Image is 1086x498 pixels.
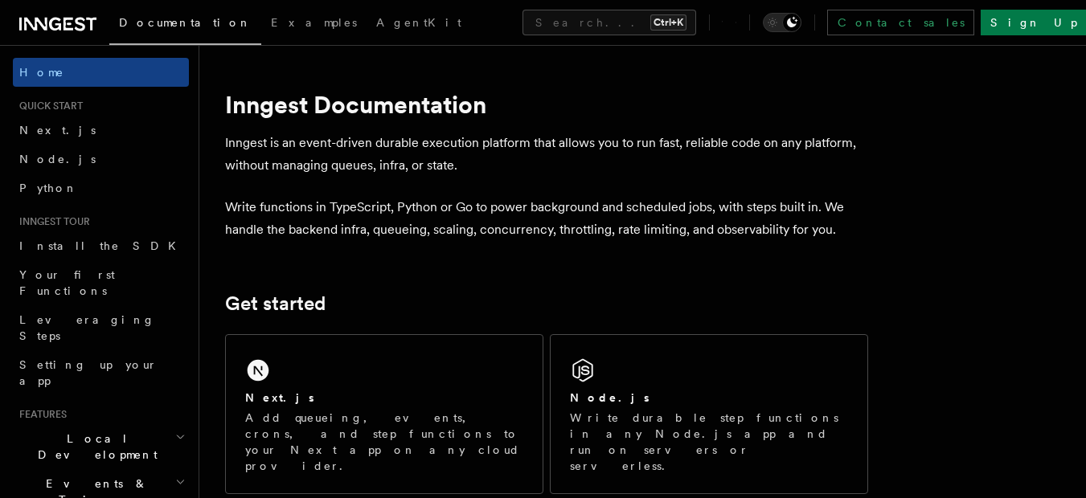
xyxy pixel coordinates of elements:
span: Documentation [119,16,252,29]
span: Python [19,182,78,194]
p: Add queueing, events, crons, and step functions to your Next app on any cloud provider. [245,410,523,474]
a: Home [13,58,189,87]
span: Node.js [19,153,96,165]
p: Inngest is an event-driven durable execution platform that allows you to run fast, reliable code ... [225,132,868,177]
span: Leveraging Steps [19,313,155,342]
a: Node.jsWrite durable step functions in any Node.js app and run on servers or serverless. [550,334,868,494]
a: Leveraging Steps [13,305,189,350]
a: Examples [261,5,367,43]
button: Search...Ctrl+K [523,10,696,35]
button: Toggle dark mode [763,13,801,32]
span: Install the SDK [19,239,186,252]
a: Your first Functions [13,260,189,305]
span: Features [13,408,67,421]
span: Quick start [13,100,83,112]
p: Write functions in TypeScript, Python or Go to power background and scheduled jobs, with steps bu... [225,196,868,241]
kbd: Ctrl+K [650,14,686,31]
p: Write durable step functions in any Node.js app and run on servers or serverless. [570,410,848,474]
h2: Next.js [245,390,314,406]
span: Next.js [19,124,96,137]
a: Contact sales [827,10,974,35]
a: Node.js [13,145,189,173]
a: Documentation [109,5,261,45]
a: Install the SDK [13,231,189,260]
span: Setting up your app [19,358,158,387]
a: Setting up your app [13,350,189,395]
a: Python [13,173,189,202]
a: Get started [225,292,326,315]
span: Home [19,64,64,80]
span: Examples [271,16,357,29]
span: Inngest tour [13,215,90,228]
span: Your first Functions [19,268,115,297]
button: Local Development [13,424,189,469]
span: AgentKit [376,16,461,29]
a: AgentKit [367,5,471,43]
a: Next.js [13,116,189,145]
a: Next.jsAdd queueing, events, crons, and step functions to your Next app on any cloud provider. [225,334,543,494]
h2: Node.js [570,390,650,406]
span: Local Development [13,431,175,463]
h1: Inngest Documentation [225,90,868,119]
